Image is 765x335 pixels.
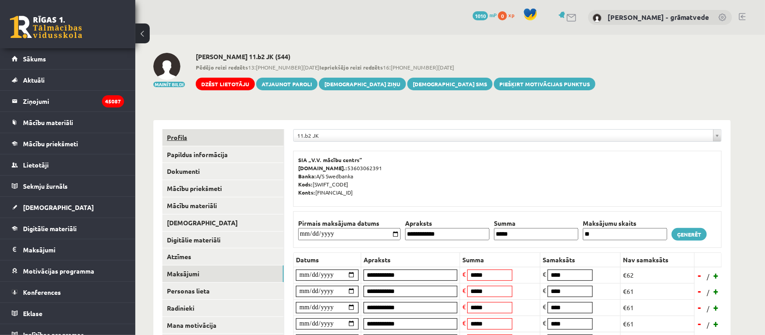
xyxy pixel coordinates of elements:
a: Mācību priekšmeti [162,180,284,197]
img: Aigars Kārkliņš [153,53,180,80]
a: Sekmju žurnāls [12,176,124,196]
a: + [712,269,721,282]
span: / [706,272,710,281]
a: [DEMOGRAPHIC_DATA] SMS [407,78,493,90]
span: € [543,286,546,294]
th: Maksājumu skaits [581,219,669,228]
b: [DOMAIN_NAME].: [298,164,347,172]
span: 13:[PHONE_NUMBER][DATE] 16:[PHONE_NUMBER][DATE] [196,63,595,71]
th: Apraksts [361,252,460,267]
a: Lietotāji [12,154,124,175]
span: € [543,302,546,311]
span: Sākums [23,55,46,63]
i: 45087 [102,95,124,107]
a: Profils [162,129,284,146]
span: € [462,302,466,311]
a: Maksājumi [162,265,284,282]
a: Digitālie materiāli [162,232,284,248]
a: Personas lieta [162,283,284,299]
a: - [696,317,705,330]
th: Summa [492,219,581,228]
td: €61 [621,299,695,316]
legend: Ziņojumi [23,91,124,112]
span: Lietotāji [23,161,49,169]
a: 0 xp [498,11,519,19]
span: [DEMOGRAPHIC_DATA] [23,203,94,211]
th: Nav samaksāts [621,252,695,267]
b: SIA „V.V. mācību centrs” [298,156,363,163]
a: - [696,301,705,314]
button: Mainīt bildi [153,82,185,87]
a: Atjaunot paroli [256,78,318,90]
a: Aktuāli [12,70,124,90]
a: - [696,284,705,298]
th: Datums [294,252,361,267]
span: € [543,319,546,327]
span: € [543,270,546,278]
a: Dzēst lietotāju [196,78,255,90]
a: + [712,284,721,298]
b: Kods: [298,181,313,188]
a: [DEMOGRAPHIC_DATA] [12,197,124,218]
th: Summa [460,252,540,267]
a: Mācību materiāli [162,197,284,214]
td: €61 [621,316,695,332]
td: €62 [621,267,695,283]
a: - [696,269,705,282]
span: Aktuāli [23,76,45,84]
a: 1010 mP [473,11,497,19]
legend: Maksājumi [23,239,124,260]
h2: [PERSON_NAME] 11.b2 JK (544) [196,53,595,60]
a: 11.b2 JK [294,130,721,141]
a: Atzīmes [162,248,284,265]
span: € [462,270,466,278]
span: 0 [498,11,507,20]
a: Sākums [12,48,124,69]
td: €61 [621,283,695,299]
th: Samaksāts [540,252,621,267]
a: Papildus informācija [162,146,284,163]
span: € [462,319,466,327]
a: Mācību priekšmeti [12,133,124,154]
span: xp [508,11,514,19]
a: Ģenerēt [672,228,707,241]
span: Konferences [23,288,61,296]
b: Banka: [298,172,316,180]
span: € [462,286,466,294]
a: Eklase [12,303,124,324]
a: Radinieki [162,300,284,316]
b: Pēdējo reizi redzēts [196,64,248,71]
span: / [706,288,710,297]
a: [DEMOGRAPHIC_DATA] ziņu [319,78,406,90]
p: 53603062391 A/S Swedbanka [SWIFT_CODE] [FINANCIAL_ID] [298,156,717,196]
a: Rīgas 1. Tālmācības vidusskola [10,16,82,38]
span: 11.b2 JK [297,130,710,141]
a: Mācību materiāli [12,112,124,133]
a: Ziņojumi45087 [12,91,124,112]
span: / [706,320,710,330]
a: Dokumenti [162,163,284,180]
span: Motivācijas programma [23,267,94,275]
a: [PERSON_NAME] - grāmatvede [608,13,709,22]
a: Digitālie materiāli [12,218,124,239]
b: Iepriekšējo reizi redzēts [319,64,383,71]
span: mP [489,11,497,19]
a: + [712,317,721,330]
a: [DEMOGRAPHIC_DATA] [162,214,284,231]
a: Piešķirt motivācijas punktus [494,78,595,90]
span: Eklase [23,309,42,317]
a: Maksājumi [12,239,124,260]
span: Sekmju žurnāls [23,182,68,190]
th: Apraksts [403,219,492,228]
img: Antra Sondore - grāmatvede [593,14,602,23]
span: 1010 [473,11,488,20]
span: Mācību materiāli [23,118,73,126]
span: / [706,304,710,313]
a: Konferences [12,282,124,302]
a: + [712,301,721,314]
b: Konts: [298,189,315,196]
span: Digitālie materiāli [23,224,77,233]
th: Pirmais maksājuma datums [296,219,403,228]
a: Mana motivācija [162,317,284,334]
span: Mācību priekšmeti [23,140,78,148]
